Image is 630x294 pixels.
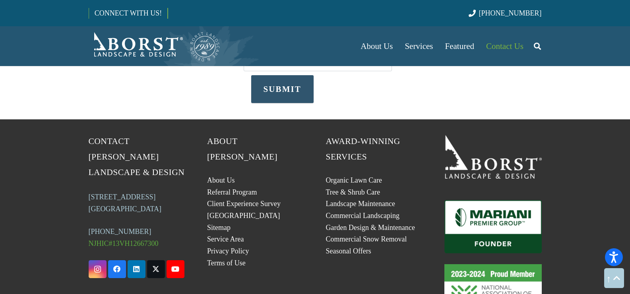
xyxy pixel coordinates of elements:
a: [STREET_ADDRESS][GEOGRAPHIC_DATA] [89,193,162,213]
a: Privacy Policy [207,247,249,255]
a: X [147,260,165,278]
a: Tree & Shrub Care [326,188,380,196]
a: Landscape Maintenance [326,200,395,208]
a: Seasonal Offers [326,247,371,255]
a: Terms of Use [207,259,246,267]
a: Organic Lawn Care [326,176,382,184]
a: About Us [207,176,235,184]
a: 19BorstLandscape_Logo_W [444,134,542,178]
a: Featured [439,26,480,66]
a: Commercial Landscaping [326,212,399,220]
span: Services [405,41,433,51]
a: Contact Us [480,26,529,66]
span: Contact [PERSON_NAME] Landscape & Design [89,136,185,177]
span: Contact Us [486,41,523,51]
a: Search [529,36,545,56]
a: Service Area [207,235,244,243]
button: SUBMIT [251,75,314,103]
a: YouTube [167,260,184,278]
a: Back to top [604,268,624,288]
span: [PHONE_NUMBER] [479,9,542,17]
a: Garden Design & Maintenance [326,224,415,232]
span: Featured [445,41,474,51]
a: Sitemap [207,224,231,232]
span: About Us [361,41,393,51]
a: [PHONE_NUMBER] [89,228,151,236]
a: Services [399,26,439,66]
a: Client Experience Survey [207,200,281,208]
span: NJHIC#13VH12667300 [89,239,159,247]
a: Referral Program [207,188,257,196]
a: [PHONE_NUMBER] [469,9,541,17]
a: Borst-Logo [89,30,221,62]
a: Mariani_Badge_Full_Founder [444,200,542,253]
a: About Us [355,26,399,66]
a: Facebook [108,260,126,278]
a: [GEOGRAPHIC_DATA] [207,212,280,220]
a: Commercial Snow Removal [326,235,407,243]
a: LinkedIn [128,260,145,278]
a: CONNECT WITH US! [89,4,167,23]
span: Award-Winning Services [326,136,400,162]
a: Instagram [89,260,107,278]
span: About [PERSON_NAME] [207,136,277,162]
